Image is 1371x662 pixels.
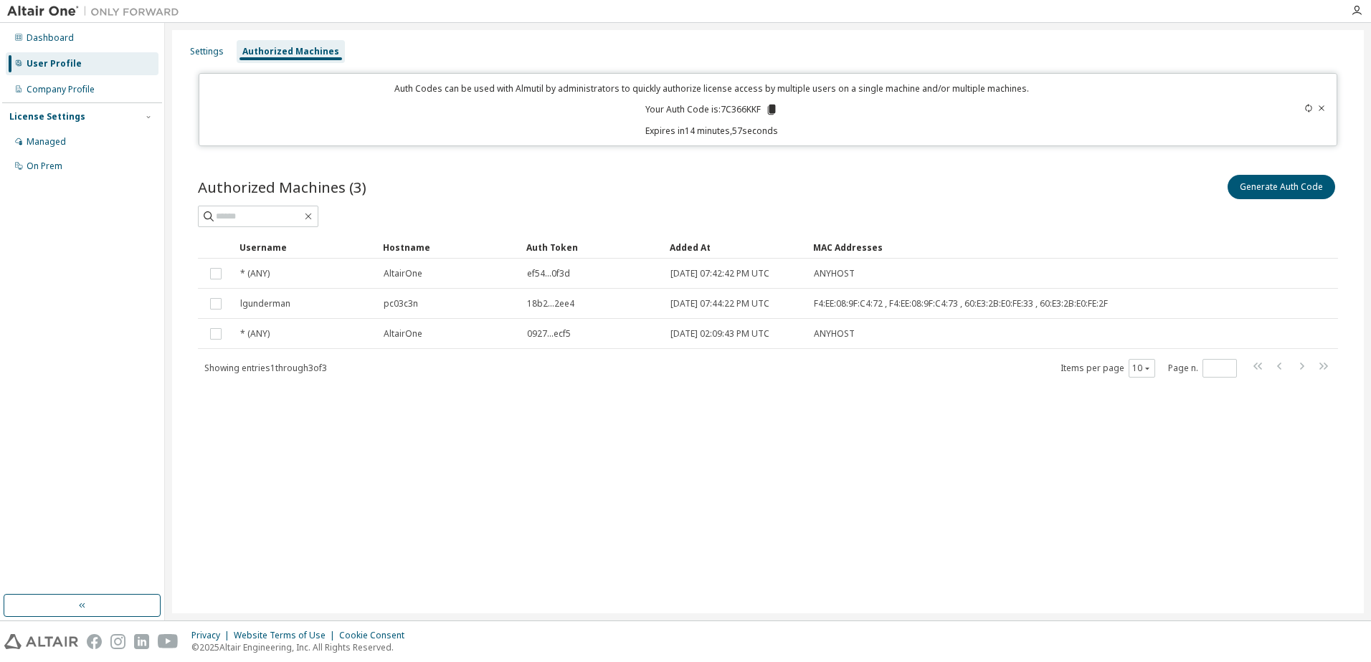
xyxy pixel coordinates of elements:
[27,160,62,172] div: On Prem
[527,298,574,310] span: 18b2...2ee4
[645,103,778,116] p: Your Auth Code is: 7C366KKF
[384,328,422,340] span: AltairOne
[9,111,85,123] div: License Settings
[191,641,413,653] p: © 2025 Altair Engineering, Inc. All Rights Reserved.
[813,236,1192,259] div: MAC Addresses
[242,46,339,57] div: Authorized Machines
[27,58,82,69] div: User Profile
[240,328,270,340] span: * (ANY)
[670,328,769,340] span: [DATE] 02:09:43 PM UTC
[7,4,186,19] img: Altair One
[27,136,66,148] div: Managed
[240,298,290,310] span: lgunderman
[158,634,179,649] img: youtube.svg
[208,125,1217,137] p: Expires in 14 minutes, 57 seconds
[670,298,769,310] span: [DATE] 07:44:22 PM UTC
[1168,359,1237,378] span: Page n.
[27,32,74,44] div: Dashboard
[384,268,422,279] span: AltairOne
[234,630,339,641] div: Website Terms of Use
[204,362,327,374] span: Showing entries 1 through 3 of 3
[4,634,78,649] img: altair_logo.svg
[27,84,95,95] div: Company Profile
[384,298,418,310] span: pc03c3n
[339,630,413,641] div: Cookie Consent
[240,268,270,279] span: * (ANY)
[670,268,769,279] span: [DATE] 07:42:42 PM UTC
[1228,175,1335,199] button: Generate Auth Code
[1132,363,1152,374] button: 10
[190,46,224,57] div: Settings
[670,236,802,259] div: Added At
[383,236,515,259] div: Hostname
[1061,359,1155,378] span: Items per page
[814,268,855,279] span: ANYHOST
[814,328,855,340] span: ANYHOST
[110,634,125,649] img: instagram.svg
[191,630,234,641] div: Privacy
[527,328,571,340] span: 0927...ecf5
[208,82,1217,95] p: Auth Codes can be used with Almutil by administrators to quickly authorize license access by mult...
[526,236,658,259] div: Auth Token
[814,298,1108,310] span: F4:EE:08:9F:C4:72 , F4:EE:08:9F:C4:73 , 60:E3:2B:E0:FE:33 , 60:E3:2B:E0:FE:2F
[239,236,371,259] div: Username
[134,634,149,649] img: linkedin.svg
[527,268,570,279] span: ef54...0f3d
[87,634,102,649] img: facebook.svg
[198,177,366,197] span: Authorized Machines (3)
